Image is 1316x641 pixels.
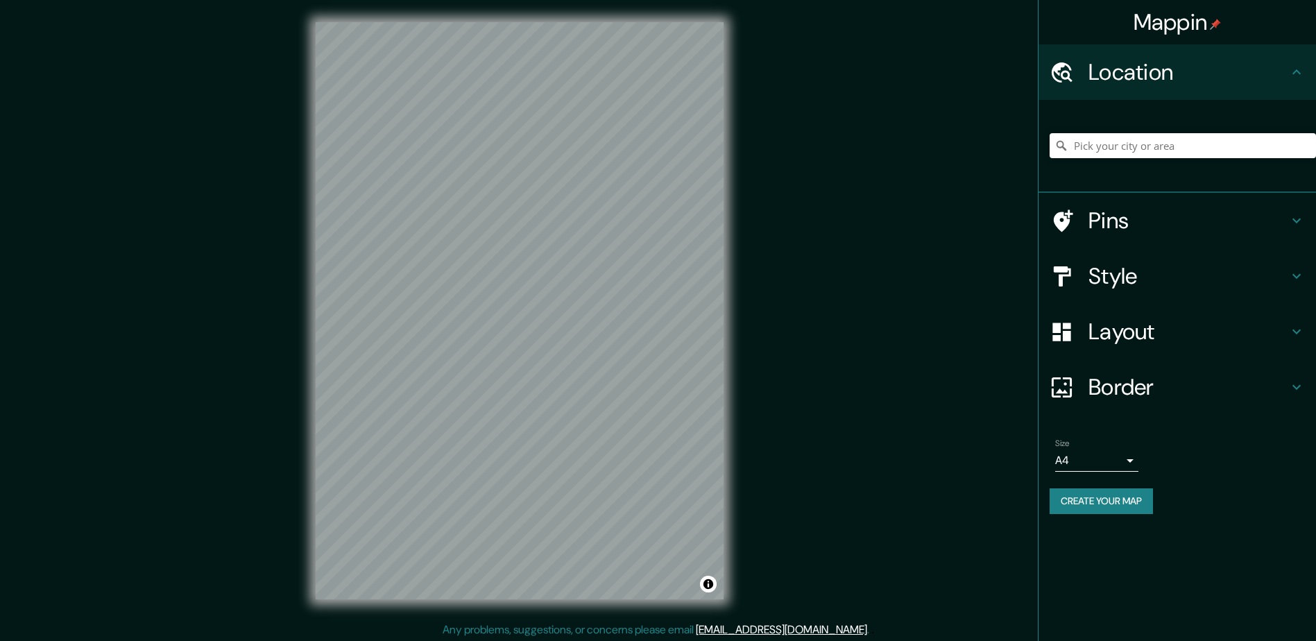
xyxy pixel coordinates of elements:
div: Location [1039,44,1316,100]
button: Toggle attribution [700,576,717,592]
div: Pins [1039,193,1316,248]
h4: Border [1088,373,1288,401]
div: . [869,622,871,638]
div: Border [1039,359,1316,415]
div: Style [1039,248,1316,304]
h4: Style [1088,262,1288,290]
label: Size [1055,438,1070,450]
div: . [871,622,874,638]
div: A4 [1055,450,1138,472]
h4: Mappin [1134,8,1222,36]
p: Any problems, suggestions, or concerns please email . [443,622,869,638]
button: Create your map [1050,488,1153,514]
div: Layout [1039,304,1316,359]
canvas: Map [316,22,724,599]
input: Pick your city or area [1050,133,1316,158]
a: [EMAIL_ADDRESS][DOMAIN_NAME] [696,622,867,637]
h4: Layout [1088,318,1288,345]
img: pin-icon.png [1210,19,1221,30]
h4: Location [1088,58,1288,86]
h4: Pins [1088,207,1288,234]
